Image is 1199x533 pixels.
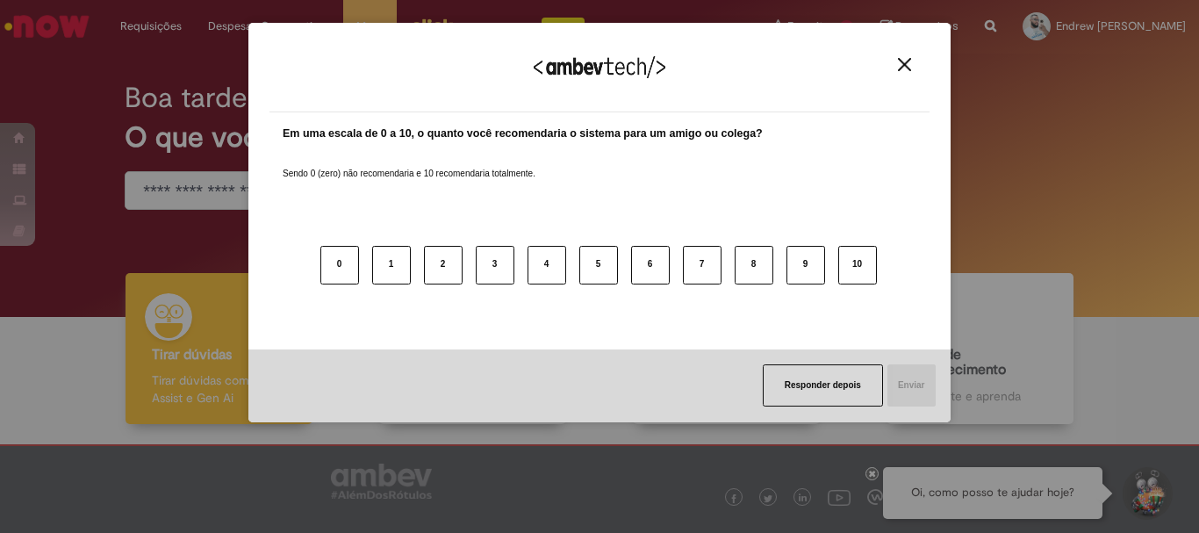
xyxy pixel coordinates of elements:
[786,246,825,285] button: 9
[534,56,665,78] img: Logo Ambevtech
[283,126,763,142] label: Em uma escala de 0 a 10, o quanto você recomendaria o sistema para um amigo ou colega?
[735,246,773,285] button: 8
[763,364,883,407] button: Responder depois
[283,147,535,180] label: Sendo 0 (zero) não recomendaria e 10 recomendaria totalmente.
[683,246,722,285] button: 7
[893,57,916,72] button: Close
[476,246,514,285] button: 3
[424,246,463,285] button: 2
[631,246,670,285] button: 6
[528,246,566,285] button: 4
[372,246,411,285] button: 1
[579,246,618,285] button: 5
[898,58,911,71] img: Close
[320,246,359,285] button: 0
[838,246,877,285] button: 10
